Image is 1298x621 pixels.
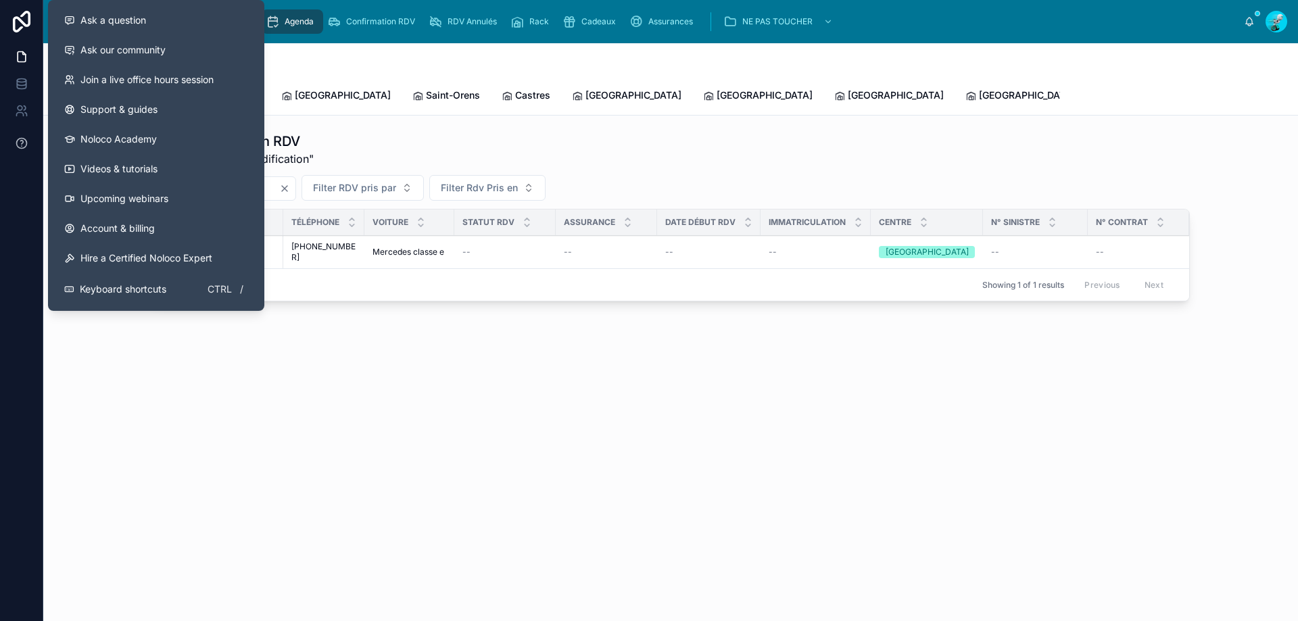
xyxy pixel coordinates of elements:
[53,273,259,305] button: Keyboard shortcutsCtrl/
[991,217,1040,228] span: N° Sinistre
[346,16,415,27] span: Confirmation RDV
[581,16,616,27] span: Cadeaux
[262,9,323,34] a: Agenda
[291,217,339,228] span: Téléphone
[53,243,259,273] button: Hire a Certified Noloco Expert
[285,16,314,27] span: Agenda
[448,16,497,27] span: RDV Annulés
[742,16,813,27] span: NE PAS TOUCHER
[572,83,681,110] a: [GEOGRAPHIC_DATA]
[648,16,693,27] span: Assurances
[372,247,446,257] a: Mercedes classe e
[302,175,424,201] button: Select Button
[564,247,649,257] a: --
[236,284,247,295] span: /
[965,83,1075,110] a: [GEOGRAPHIC_DATA]
[53,95,259,124] a: Support & guides
[323,9,425,34] a: Confirmation RDV
[429,175,546,201] button: Select Button
[1096,247,1181,257] a: --
[834,83,944,110] a: [GEOGRAPHIC_DATA]
[80,103,158,116] span: Support & guides
[879,246,975,258] a: [GEOGRAPHIC_DATA]
[502,83,550,110] a: Castres
[529,16,549,27] span: Rack
[53,35,259,65] a: Ask our community
[53,65,259,95] a: Join a live office hours session
[441,181,518,195] span: Filter Rdv Pris en
[281,83,391,110] a: [GEOGRAPHIC_DATA]
[515,89,550,102] span: Castres
[206,281,233,297] span: Ctrl
[53,154,259,184] a: Videos & tutorials
[80,43,166,57] span: Ask our community
[979,89,1075,102] span: [GEOGRAPHIC_DATA]
[80,132,157,146] span: Noloco Academy
[53,214,259,243] a: Account & billing
[426,89,480,102] span: Saint-Orens
[769,247,777,257] span: --
[80,282,166,296] span: Keyboard shortcuts
[89,7,1244,36] div: scrollable content
[879,217,911,228] span: Centre
[291,241,356,263] a: [PHONE_NUMBER]
[295,89,391,102] span: [GEOGRAPHIC_DATA]
[625,9,702,34] a: Assurances
[80,162,158,176] span: Videos & tutorials
[564,217,615,228] span: Assurance
[717,89,813,102] span: [GEOGRAPHIC_DATA]
[279,183,295,194] button: Clear
[585,89,681,102] span: [GEOGRAPHIC_DATA]
[462,217,514,228] span: Statut RDV
[372,247,444,257] span: Mercedes classe e
[462,247,548,257] a: --
[372,217,408,228] span: Voiture
[53,124,259,154] a: Noloco Academy
[80,192,168,205] span: Upcoming webinars
[80,14,146,27] span: Ask a question
[1096,247,1104,257] span: --
[991,247,999,257] span: --
[991,247,1080,257] a: --
[703,83,813,110] a: [GEOGRAPHIC_DATA]
[564,247,572,257] span: --
[1096,217,1148,228] span: N° Contrat
[462,247,471,257] span: --
[848,89,944,102] span: [GEOGRAPHIC_DATA]
[80,222,155,235] span: Account & billing
[506,9,558,34] a: Rack
[769,247,863,257] a: --
[665,247,673,257] span: --
[719,9,840,34] a: NE PAS TOUCHER
[53,184,259,214] a: Upcoming webinars
[80,251,212,265] span: Hire a Certified Noloco Expert
[53,5,259,35] button: Ask a question
[769,217,846,228] span: Immatriculation
[412,83,480,110] a: Saint-Orens
[886,246,969,258] div: [GEOGRAPHIC_DATA]
[558,9,625,34] a: Cadeaux
[982,280,1064,291] span: Showing 1 of 1 results
[425,9,506,34] a: RDV Annulés
[665,217,736,228] span: Date Début RDV
[665,247,752,257] a: --
[313,181,396,195] span: Filter RDV pris par
[80,73,214,86] span: Join a live office hours session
